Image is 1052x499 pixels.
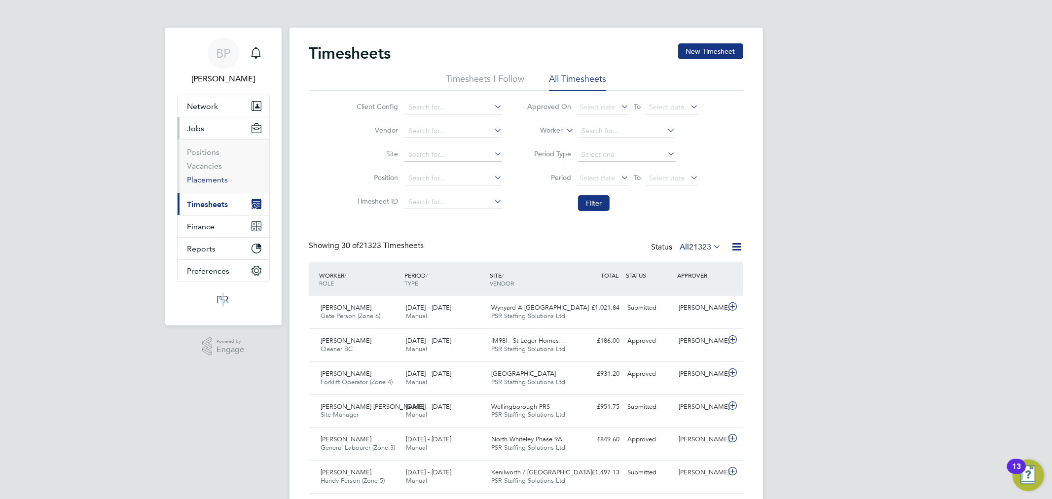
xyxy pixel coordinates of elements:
h2: Timesheets [309,43,391,63]
label: Period [527,173,571,182]
div: Approved [624,431,675,448]
li: Timesheets I Follow [446,73,524,91]
span: To [631,171,644,184]
span: IM98I - St Leger Homes… [491,336,565,345]
span: 30 of [342,241,360,250]
input: Select one [578,148,675,162]
input: Search for... [405,195,502,209]
span: [DATE] - [DATE] [406,369,451,378]
input: Search for... [405,124,502,138]
label: Vendor [354,126,398,135]
button: New Timesheet [678,43,743,59]
span: Site Manager [321,410,359,419]
span: Select date [649,174,685,182]
span: Manual [406,378,427,386]
span: VENDOR [490,279,514,287]
a: BP[PERSON_NAME] [177,37,270,85]
span: [PERSON_NAME] [321,468,372,476]
label: Site [354,149,398,158]
div: £1,497.13 [573,464,624,481]
div: £1,021.84 [573,300,624,316]
button: Jobs [178,117,269,139]
span: Manual [406,410,427,419]
label: All [680,242,722,252]
span: Timesheets [187,200,228,209]
span: / [426,271,428,279]
div: SITE [487,266,573,292]
label: Timesheet ID [354,197,398,206]
span: TOTAL [601,271,619,279]
span: [DATE] - [DATE] [406,402,451,411]
button: Finance [178,215,269,237]
span: Kenilworth / [GEOGRAPHIC_DATA]… [491,468,598,476]
span: To [631,100,644,113]
span: Engage [217,346,244,354]
label: Client Config [354,102,398,111]
span: Powered by [217,337,244,346]
div: £186.00 [573,333,624,349]
span: PSR Staffing Solutions Ltd [491,443,565,452]
button: Filter [578,195,610,211]
div: [PERSON_NAME] [675,366,726,382]
span: Select date [580,103,615,111]
div: £931.20 [573,366,624,382]
span: [DATE] - [DATE] [406,468,451,476]
div: Status [652,241,724,254]
span: Wellingborough PRS [491,402,550,411]
span: Wynyard A [GEOGRAPHIC_DATA] [491,303,589,312]
span: [GEOGRAPHIC_DATA] [491,369,556,378]
div: Submitted [624,464,675,481]
span: ROLE [320,279,334,287]
span: [PERSON_NAME] [321,336,372,345]
div: WORKER [317,266,402,292]
div: [PERSON_NAME] [675,333,726,349]
span: [PERSON_NAME] [PERSON_NAME] [321,402,425,411]
span: / [345,271,347,279]
div: Jobs [178,139,269,193]
input: Search for... [405,101,502,114]
span: Manual [406,312,427,320]
div: Approved [624,366,675,382]
div: PERIOD [402,266,487,292]
a: Powered byEngage [202,337,244,356]
button: Timesheets [178,193,269,215]
span: Forklift Operator (Zone 4) [321,378,393,386]
nav: Main navigation [165,28,282,325]
span: PSR Staffing Solutions Ltd [491,345,565,353]
div: Submitted [624,300,675,316]
span: Manual [406,345,427,353]
span: [PERSON_NAME] [321,303,372,312]
span: Cleaner BC [321,345,353,353]
span: Manual [406,443,427,452]
button: Preferences [178,260,269,282]
div: APPROVER [675,266,726,284]
input: Search for... [405,172,502,185]
a: Vacancies [187,161,222,171]
a: Go to home page [177,292,270,308]
span: [DATE] - [DATE] [406,303,451,312]
span: [PERSON_NAME] [321,435,372,443]
div: [PERSON_NAME] [675,300,726,316]
span: BP [216,47,230,60]
span: 21323 [689,242,712,252]
button: Open Resource Center, 13 new notifications [1013,460,1044,491]
div: [PERSON_NAME] [675,399,726,415]
span: Reports [187,244,216,253]
label: Period Type [527,149,571,158]
input: Search for... [405,148,502,162]
div: STATUS [624,266,675,284]
div: 13 [1012,466,1021,479]
div: [PERSON_NAME] [675,464,726,481]
span: PSR Staffing Solutions Ltd [491,410,565,419]
span: 21323 Timesheets [342,241,424,250]
button: Reports [178,238,269,259]
label: Position [354,173,398,182]
span: Ben Perkin [177,73,270,85]
div: Submitted [624,399,675,415]
button: Network [178,95,269,117]
span: Manual [406,476,427,485]
span: Preferences [187,266,230,276]
span: PSR Staffing Solutions Ltd [491,312,565,320]
span: [DATE] - [DATE] [406,336,451,345]
span: [PERSON_NAME] [321,369,372,378]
